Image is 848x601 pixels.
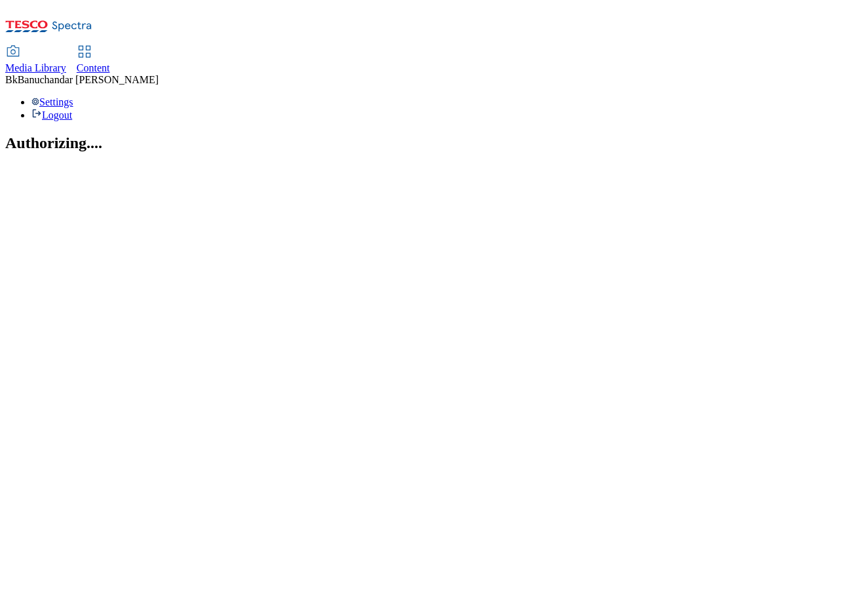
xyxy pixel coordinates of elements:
[77,62,110,73] span: Content
[77,47,110,74] a: Content
[31,109,72,121] a: Logout
[18,74,159,85] span: Banuchandar [PERSON_NAME]
[5,134,843,152] h2: Authorizing....
[5,62,66,73] span: Media Library
[31,96,73,107] a: Settings
[5,47,66,74] a: Media Library
[5,74,18,85] span: Bk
